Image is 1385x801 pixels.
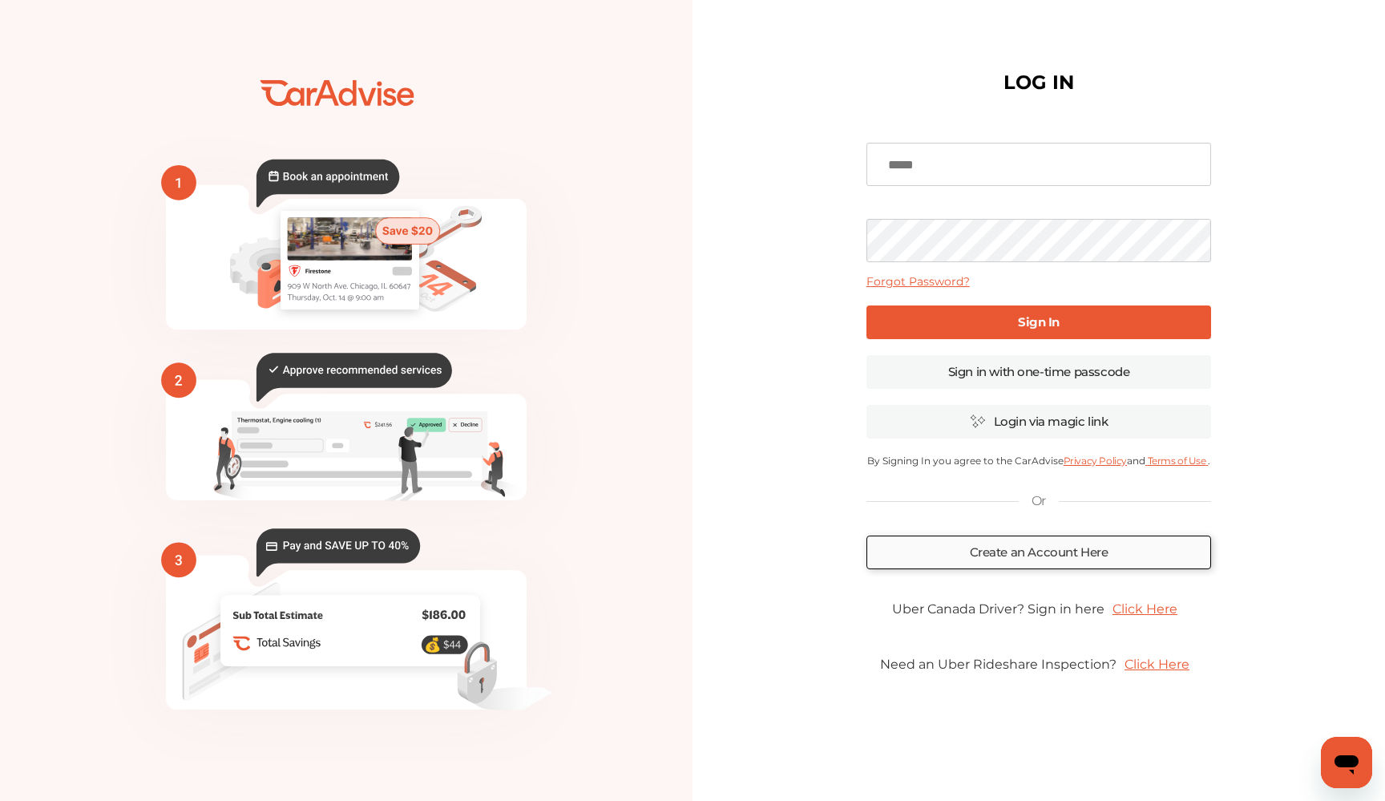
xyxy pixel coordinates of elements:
[424,636,442,653] text: 💰
[1064,455,1127,467] a: Privacy Policy
[866,455,1211,467] p: By Signing In you agree to the CarAdvise and .
[1116,649,1197,680] a: Click Here
[866,274,970,289] a: Forgot Password?
[866,405,1211,439] a: Login via magic link
[1018,314,1060,330] b: Sign In
[970,414,986,429] img: magic_icon.32c66aac.svg
[866,355,1211,389] a: Sign in with one-time passcode
[1104,593,1185,625] a: Click Here
[1032,492,1046,510] p: Or
[1145,455,1208,467] a: Terms of Use
[1321,737,1372,788] iframe: Button to launch messaging window
[892,601,1104,617] span: Uber Canada Driver? Sign in here
[866,305,1211,339] a: Sign In
[866,536,1211,569] a: Create an Account Here
[1003,75,1074,91] h1: LOG IN
[880,657,1116,672] span: Need an Uber Rideshare Inspection?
